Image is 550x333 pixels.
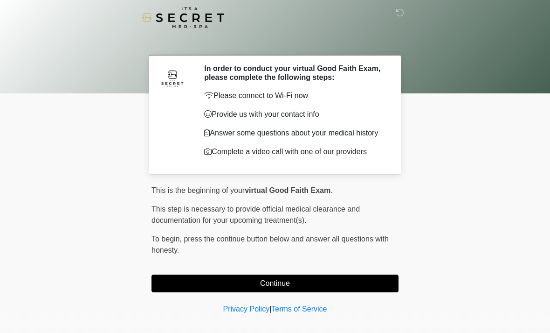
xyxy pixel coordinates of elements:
img: Agent Avatar [158,64,186,92]
p: Complete a video call with one of our providers [204,146,385,157]
img: It's A Secret Med Spa Logo [142,7,224,28]
span: press the continue button below and answer all questions with honesty. [151,235,389,254]
h2: In order to conduct your virtual Good Faith Exam, please complete the following steps: [204,64,385,82]
p: Please connect to Wi-Fi now [204,90,385,101]
h1: ‎ ‎ [144,34,406,51]
span: This is the beginning of your [151,186,245,194]
strong: virtual Good Faith Exam [245,186,330,194]
a: | [269,305,271,313]
p: Provide us with your contact info [204,109,385,120]
span: To begin, [151,235,184,243]
a: Terms of Service [271,305,327,313]
span: This step is necessary to provide official medical clearance and documentation for your upcoming ... [151,205,360,224]
button: Continue [151,275,399,292]
p: Answer some questions about your medical history [204,128,385,139]
span: . [330,186,332,194]
a: Privacy Policy [223,305,270,313]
